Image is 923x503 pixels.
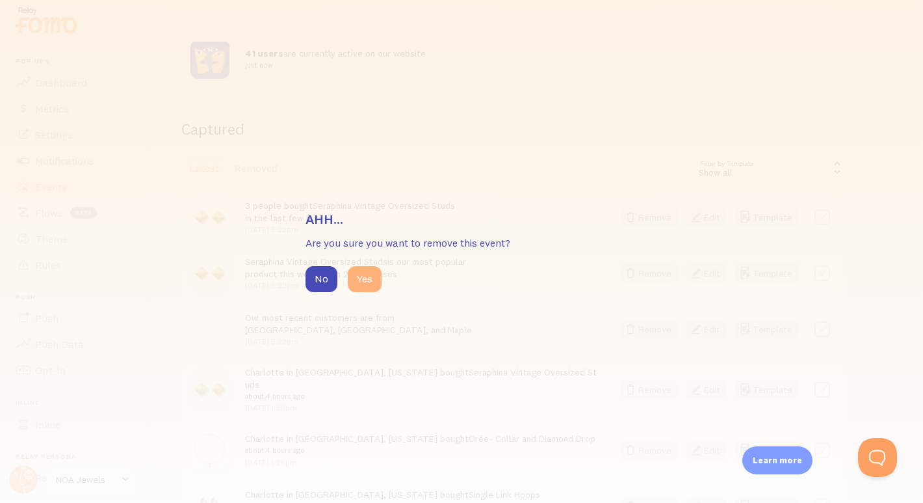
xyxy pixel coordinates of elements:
[305,236,617,251] p: Are you sure you want to remove this event?
[348,266,382,292] button: Yes
[742,446,812,474] div: Learn more
[305,211,617,228] h3: Ahh...
[753,454,802,467] p: Learn more
[858,438,897,477] iframe: Help Scout Beacon - Open
[305,266,337,292] button: No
